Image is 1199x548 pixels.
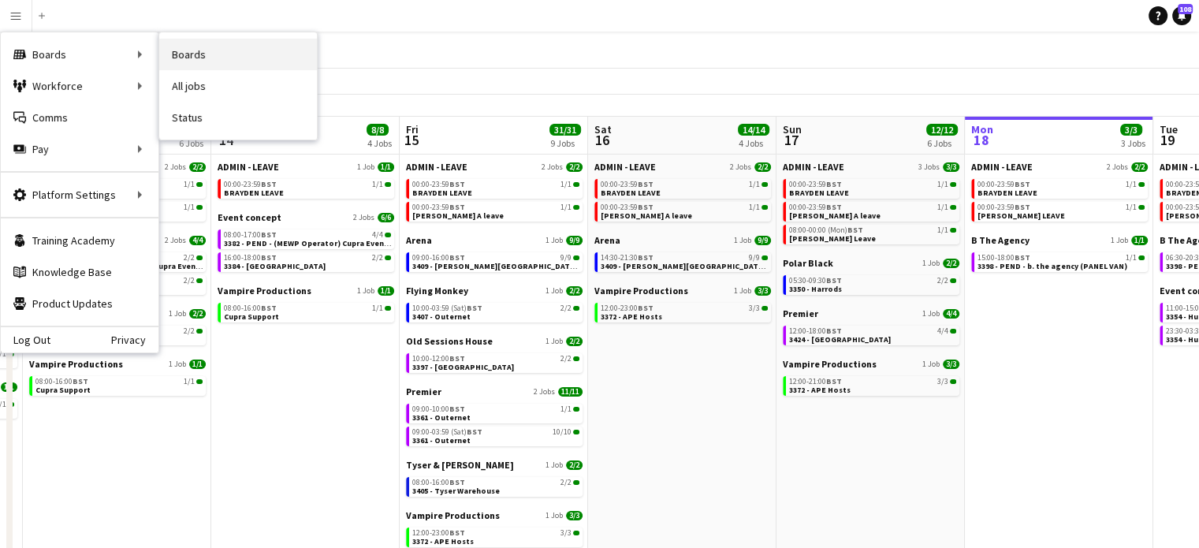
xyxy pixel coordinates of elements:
[566,286,583,296] span: 2/2
[218,211,394,223] a: Event concept2 Jobs6/6
[218,285,394,326] div: Vampire Productions1 Job1/108:00-16:00BST1/1Cupra Support
[950,182,956,187] span: 1/1
[977,254,1030,262] span: 15:00-18:00
[1,225,158,256] a: Training Academy
[1126,254,1137,262] span: 1/1
[1,39,158,70] div: Boards
[977,181,1030,188] span: 00:00-23:59
[159,70,317,102] a: All jobs
[372,254,383,262] span: 2/2
[977,188,1037,198] span: BRAYDEN LEAVE
[783,257,959,269] a: Polar Black1 Job2/2
[937,181,948,188] span: 1/1
[738,124,769,136] span: 14/14
[196,182,203,187] span: 1/1
[412,202,579,220] a: 00:00-23:59BST1/1[PERSON_NAME] A leave
[406,161,583,234] div: ADMIN - LEAVE2 Jobs2/200:00-23:59BST1/1BRAYDEN LEAVE00:00-23:59BST1/1[PERSON_NAME] A leave
[937,327,948,335] span: 4/4
[367,124,389,136] span: 8/8
[546,511,563,520] span: 1 Job
[412,261,682,271] span: 3409 - Dorney lake (Breezy Car))
[749,203,760,211] span: 1/1
[406,386,441,397] span: Premier
[789,179,956,197] a: 00:00-23:59BST1/1BRAYDEN LEAVE
[218,161,394,211] div: ADMIN - LEAVE1 Job1/100:00-23:59BST1/1BRAYDEN LEAVE
[789,211,881,221] span: Chris A leave
[412,311,471,322] span: 3407 - Outernet
[558,387,583,397] span: 11/11
[406,459,583,509] div: Tyser & [PERSON_NAME]1 Job2/208:00-16:00BST2/23405 - Tyser Warehouse
[412,188,472,198] span: BRAYDEN LEAVE
[385,182,391,187] span: 1/1
[184,254,195,262] span: 2/2
[218,211,281,223] span: Event concept
[789,233,876,244] span: Shane Leave
[594,122,612,136] span: Sat
[412,254,465,262] span: 09:00-16:00
[789,376,956,394] a: 12:00-21:00BST3/33372 - APE Hosts
[406,161,583,173] a: ADMIN - LEAVE2 Jobs2/2
[594,161,771,234] div: ADMIN - LEAVE2 Jobs2/200:00-23:59BST1/1BRAYDEN LEAVE00:00-23:59BST1/1[PERSON_NAME] A leave
[224,179,391,197] a: 00:00-23:59BST1/1BRAYDEN LEAVE
[1,70,158,102] div: Workforce
[789,277,842,285] span: 05:30-09:30
[1178,4,1193,14] span: 108
[165,162,186,172] span: 2 Jobs
[534,387,555,397] span: 2 Jobs
[412,353,579,371] a: 10:00-12:00BST2/23397 - [GEOGRAPHIC_DATA]
[826,275,842,285] span: BST
[601,203,653,211] span: 00:00-23:59
[789,181,842,188] span: 00:00-23:59
[406,459,583,471] a: Tyser & [PERSON_NAME]1 Job2/2
[449,404,465,414] span: BST
[184,378,195,386] span: 1/1
[749,254,760,262] span: 9/9
[412,355,465,363] span: 10:00-12:00
[412,405,465,413] span: 09:00-10:00
[783,308,818,319] span: Premier
[412,477,579,495] a: 08:00-16:00BST2/23405 - Tyser Warehouse
[594,285,688,296] span: Vampire Productions
[372,231,383,239] span: 4/4
[601,179,768,197] a: 00:00-23:59BST1/1BRAYDEN LEAVE
[406,459,514,471] span: Tyser & Allan
[169,309,186,319] span: 1 Job
[1160,122,1178,136] span: Tue
[406,285,468,296] span: Flying Monkey
[546,236,563,245] span: 1 Job
[971,234,1030,246] span: B The Agency
[560,181,572,188] span: 1/1
[1121,137,1145,149] div: 3 Jobs
[29,358,206,399] div: Vampire Productions1 Job1/108:00-16:00BST1/1Cupra Support
[406,234,432,246] span: Arena
[406,509,500,521] span: Vampire Productions
[594,234,771,246] a: Arena1 Job9/9
[1,179,158,211] div: Platform Settings
[1,288,158,319] a: Product Updates
[449,202,465,212] span: BST
[601,211,692,221] span: Chris A leave
[789,275,956,293] a: 05:30-09:30BST2/23350 - Harrods
[1,334,50,346] a: Log Out
[1126,203,1137,211] span: 1/1
[261,179,277,189] span: BST
[1,133,158,165] div: Pay
[789,334,891,345] span: 3424 - Bridgelink Community centre
[734,236,751,245] span: 1 Job
[927,137,957,149] div: 6 Jobs
[780,131,802,149] span: 17
[971,161,1033,173] span: ADMIN - LEAVE
[224,229,391,248] a: 08:00-17:00BST4/43382 - PEND - (MEWP Operator) Cupra Event Day
[184,181,195,188] span: 1/1
[826,326,842,336] span: BST
[1172,6,1191,25] a: 108
[184,203,195,211] span: 1/1
[638,303,653,313] span: BST
[549,124,581,136] span: 31/31
[977,211,1065,221] span: Chris Lane LEAVE
[406,234,583,285] div: Arena1 Job9/909:00-16:00BST9/93409 - [PERSON_NAME][GEOGRAPHIC_DATA] ([GEOGRAPHIC_DATA] Car))
[977,203,1030,211] span: 00:00-23:59
[566,337,583,346] span: 2/2
[357,162,374,172] span: 1 Job
[412,412,471,423] span: 3361 - Outernet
